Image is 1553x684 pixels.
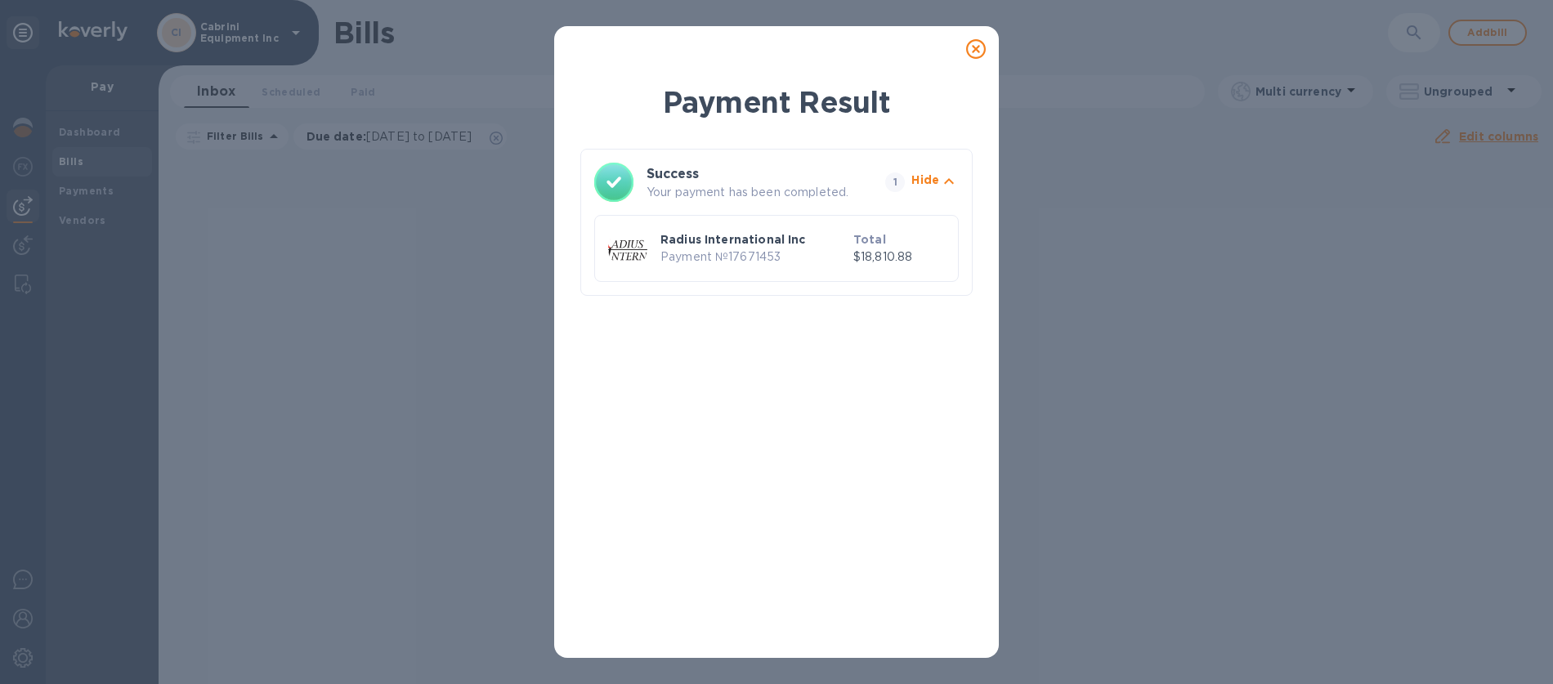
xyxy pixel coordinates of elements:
[911,172,959,194] button: Hide
[660,248,847,266] p: Payment № 17671453
[647,184,879,201] p: Your payment has been completed.
[853,233,886,246] b: Total
[853,248,945,266] p: $18,810.88
[580,82,973,123] h1: Payment Result
[885,172,905,192] span: 1
[660,231,847,248] p: Radius International Inc
[911,172,939,188] p: Hide
[647,164,856,184] h3: Success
